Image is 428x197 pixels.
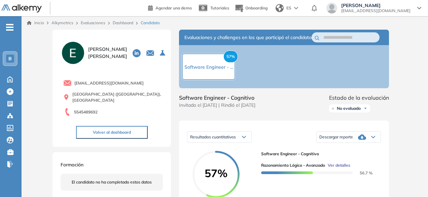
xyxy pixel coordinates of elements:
[184,64,233,70] span: Software Engineer - ...
[6,27,13,28] i: -
[192,168,240,178] span: 57%
[294,7,298,9] img: arrow
[179,94,255,102] span: Software Engineer - Cognitivo
[61,40,85,65] img: PROFILE_MENU_LOGO_USER
[319,134,353,140] span: Descargar reporte
[61,162,83,168] span: Formación
[155,5,192,10] span: Agendar una demo
[328,162,350,168] span: Ver detalles
[325,162,350,168] button: Ver detalles
[179,102,255,109] span: Invitado el [DATE] | Rindió el [DATE]
[363,106,367,110] img: Ícono de flecha
[1,4,42,13] img: Logo
[352,170,372,175] span: 56.7 %
[329,94,389,102] span: Estado de la evaluación
[235,1,267,15] button: Onboarding
[74,109,98,115] span: 5545489692
[88,46,127,60] span: [PERSON_NAME] [PERSON_NAME]
[51,20,73,25] span: Alkymetrics
[148,3,192,11] a: Agendar una demo
[74,80,144,86] span: [EMAIL_ADDRESS][DOMAIN_NAME]
[341,3,411,8] span: [PERSON_NAME]
[394,165,428,197] iframe: Chat Widget
[184,34,312,41] span: Evaluaciones y challenges en los que participó el candidato
[261,151,376,157] span: Software Engineer - Cognitivo
[27,20,44,26] a: Inicio
[337,106,361,111] span: No evaluado
[190,134,236,139] span: Resultados cuantitativos
[72,179,152,185] span: El candidato no ha completado estos datos
[276,4,284,12] img: world
[72,91,163,103] span: [GEOGRAPHIC_DATA] ([GEOGRAPHIC_DATA]), [GEOGRAPHIC_DATA]
[245,5,267,10] span: Onboarding
[341,8,411,13] span: [EMAIL_ADDRESS][DOMAIN_NAME]
[113,20,133,25] a: Dashboard
[223,51,238,63] span: 57%
[81,20,105,25] a: Evaluaciones
[8,56,12,61] span: B
[210,5,229,10] span: Tutoriales
[394,165,428,197] div: Widget de chat
[261,162,325,168] span: Razonamiento Lógico - Avanzado
[286,5,291,11] span: ES
[141,20,160,26] span: Candidato
[76,126,148,139] button: Volver al dashboard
